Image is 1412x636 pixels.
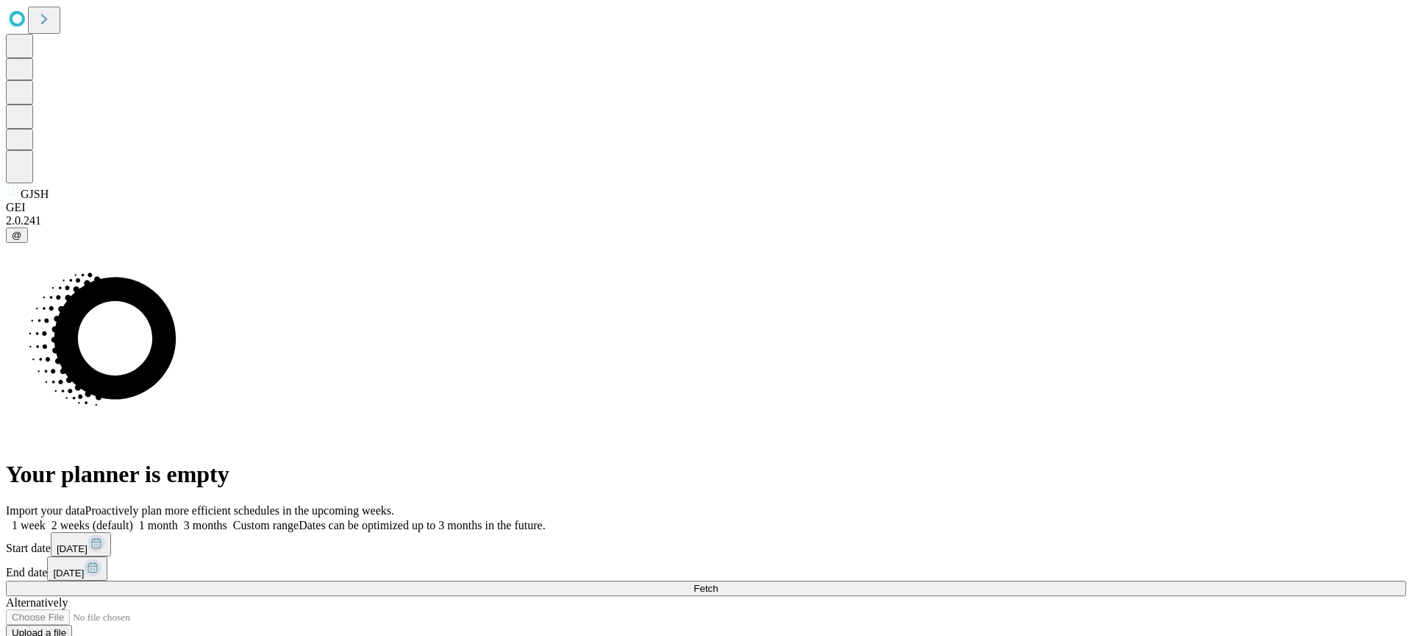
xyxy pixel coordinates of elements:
[139,519,178,531] span: 1 month
[12,519,46,531] span: 1 week
[6,214,1406,227] div: 2.0.241
[299,519,545,531] span: Dates can be optimized up to 3 months in the future.
[21,188,49,200] span: GJSH
[6,581,1406,596] button: Fetch
[6,556,1406,581] div: End date
[6,532,1406,556] div: Start date
[51,532,111,556] button: [DATE]
[57,543,88,554] span: [DATE]
[12,230,22,241] span: @
[184,519,227,531] span: 3 months
[6,227,28,243] button: @
[53,568,84,579] span: [DATE]
[693,583,718,594] span: Fetch
[6,596,68,609] span: Alternatively
[47,556,107,581] button: [DATE]
[6,461,1406,488] h1: Your planner is empty
[233,519,299,531] span: Custom range
[51,519,133,531] span: 2 weeks (default)
[85,504,394,517] span: Proactively plan more efficient schedules in the upcoming weeks.
[6,201,1406,214] div: GEI
[6,504,85,517] span: Import your data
